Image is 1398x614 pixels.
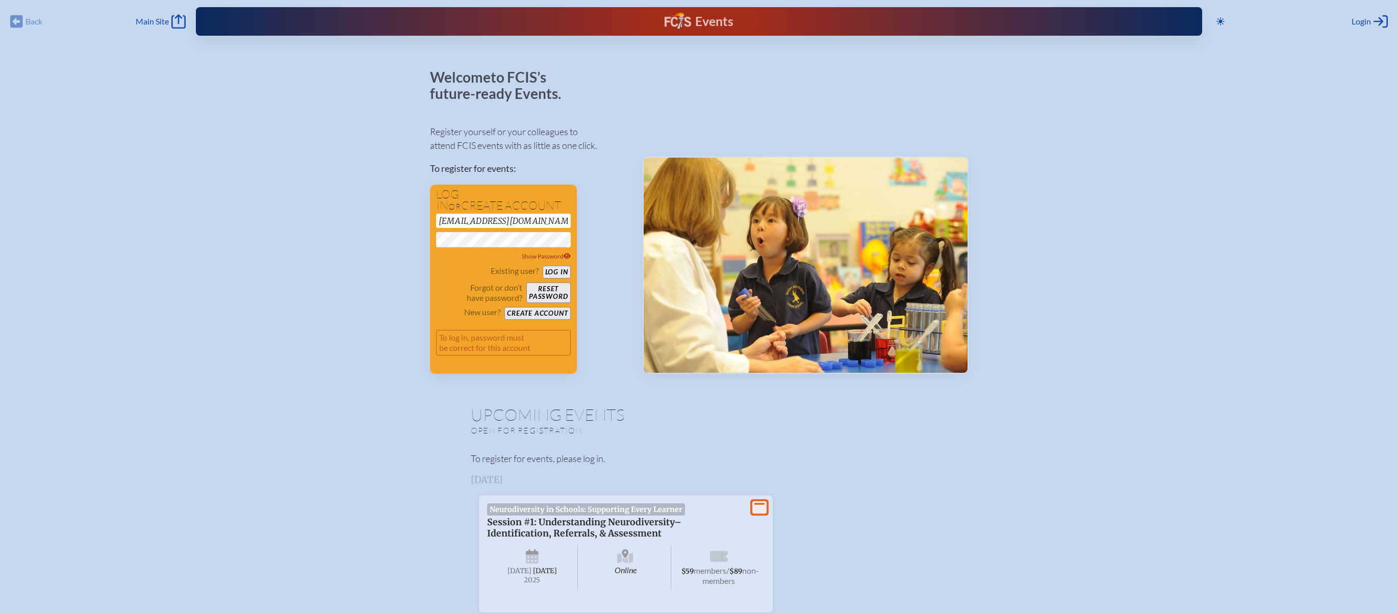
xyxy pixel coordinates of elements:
[471,425,740,436] p: Open for registration
[487,517,681,539] span: Session #1: Understanding Neurodiversity–Identification, Referrals, & Assessment
[448,201,461,212] span: or
[436,330,571,355] p: To log in, password must be correct for this account
[702,566,759,585] span: non-members
[436,189,571,212] h1: Log in create account
[464,12,934,31] div: FCIS Events — Future ready
[430,69,573,101] p: Welcome to FCIS’s future-ready Events.
[136,14,186,29] a: Main Site
[464,307,500,317] p: New user?
[471,452,928,466] p: To register for events, please log in.
[729,567,742,576] span: $89
[533,567,557,575] span: [DATE]
[430,125,626,152] p: Register yourself or your colleagues to attend FCIS events with as little as one click.
[491,266,539,276] p: Existing user?
[436,214,571,228] input: Email
[487,503,685,516] span: Neurodiversity in Schools: Supporting Every Learner
[580,545,671,590] span: Online
[436,283,523,303] p: Forgot or don’t have password?
[504,307,570,320] button: Create account
[543,266,571,278] button: Log in
[694,566,726,575] span: members
[471,406,928,423] h1: Upcoming Events
[526,283,570,303] button: Resetpassword
[136,16,169,27] span: Main Site
[726,566,729,575] span: /
[1352,16,1371,27] span: Login
[507,567,531,575] span: [DATE]
[681,567,694,576] span: $59
[495,576,570,584] span: 2025
[430,162,626,175] p: To register for events:
[522,252,571,260] span: Show Password
[644,158,968,373] img: Events
[471,475,928,485] h3: [DATE]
